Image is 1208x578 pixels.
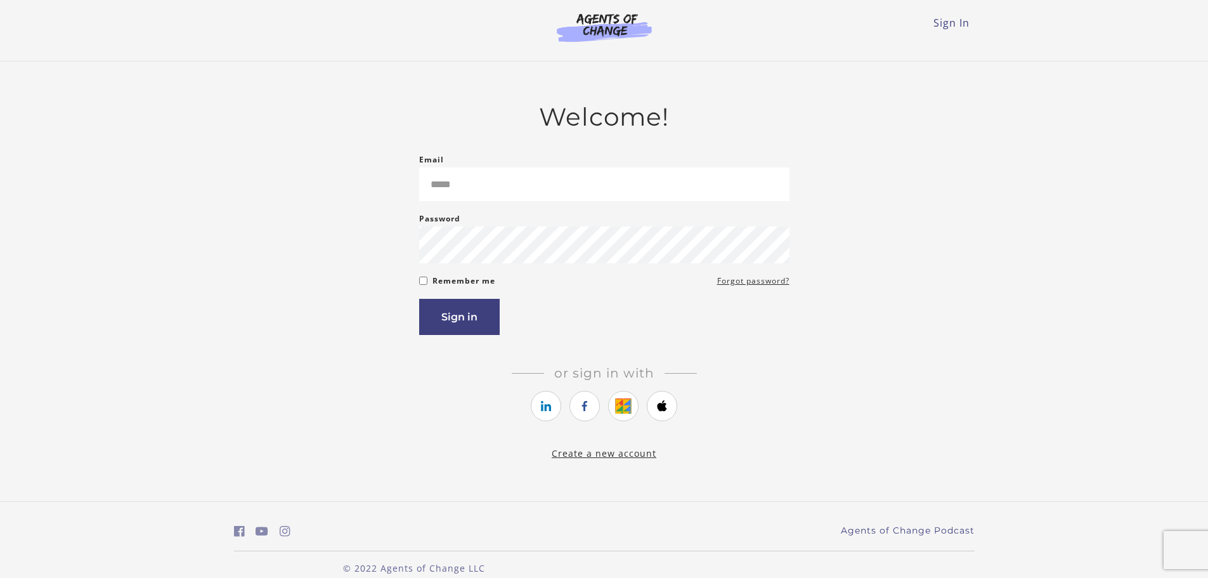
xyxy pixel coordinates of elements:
[419,299,500,335] button: Sign in
[419,152,444,167] label: Email
[543,13,665,42] img: Agents of Change Logo
[717,273,789,289] a: Forgot password?
[544,365,665,381] span: Or sign in with
[552,447,656,459] a: Create a new account
[256,525,268,537] i: https://www.youtube.com/c/AgentsofChangeTestPrepbyMeaganMitchell (Open in a new window)
[432,273,495,289] label: Remember me
[647,391,677,421] a: https://courses.thinkific.com/users/auth/apple?ss%5Breferral%5D=&ss%5Buser_return_to%5D=&ss%5Bvis...
[256,522,268,541] a: https://www.youtube.com/c/AgentsofChangeTestPrepbyMeaganMitchell (Open in a new window)
[280,525,290,537] i: https://www.instagram.com/agentsofchangeprep/ (Open in a new window)
[841,524,975,537] a: Agents of Change Podcast
[933,16,970,30] a: Sign In
[419,211,460,227] label: Password
[234,525,245,537] i: https://www.facebook.com/groups/aswbtestprep (Open in a new window)
[569,391,600,421] a: https://courses.thinkific.com/users/auth/facebook?ss%5Breferral%5D=&ss%5Buser_return_to%5D=&ss%5B...
[234,562,594,575] p: © 2022 Agents of Change LLC
[280,522,290,541] a: https://www.instagram.com/agentsofchangeprep/ (Open in a new window)
[608,391,639,421] a: https://courses.thinkific.com/users/auth/google?ss%5Breferral%5D=&ss%5Buser_return_to%5D=&ss%5Bvi...
[531,391,561,421] a: https://courses.thinkific.com/users/auth/linkedin?ss%5Breferral%5D=&ss%5Buser_return_to%5D=&ss%5B...
[234,522,245,541] a: https://www.facebook.com/groups/aswbtestprep (Open in a new window)
[419,102,789,132] h2: Welcome!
